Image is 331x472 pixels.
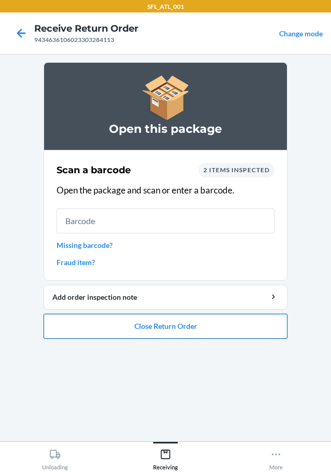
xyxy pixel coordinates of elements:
button: Add order inspection note [44,285,287,310]
div: 9434636106023303284113 [34,35,139,45]
div: Add order inspection note [52,291,279,302]
div: Unloading [42,445,68,470]
button: Receiving [111,442,221,470]
button: More [220,442,331,470]
h3: Open this package [57,121,274,137]
a: Missing barcode? [57,240,274,251]
button: Close Return Order [44,314,287,339]
a: Change mode [279,29,323,38]
div: Receiving [153,445,178,470]
span: 2 items inspected [203,166,270,174]
input: Barcode [57,209,274,233]
p: Open the package and scan or enter a barcode. [57,184,274,197]
a: Fraud item? [57,257,274,268]
p: SFL_ATL_001 [147,2,184,11]
h2: Scan a barcode [57,163,131,177]
h4: Receive Return Order [34,22,139,35]
div: More [269,445,283,470]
